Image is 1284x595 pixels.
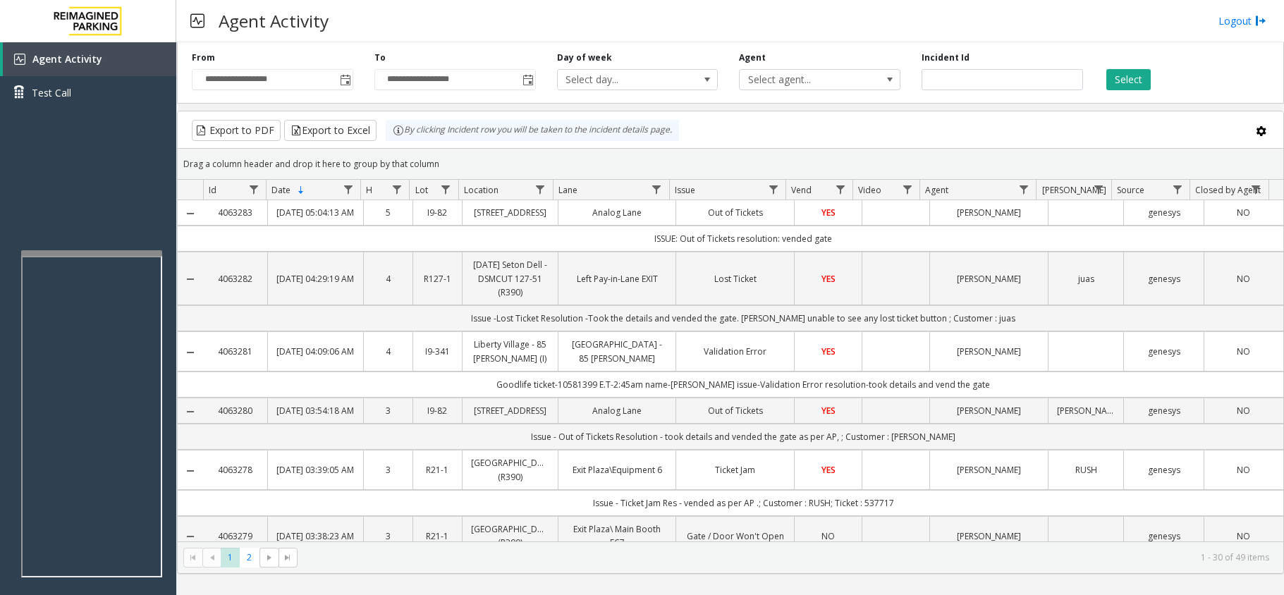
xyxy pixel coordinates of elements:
a: RUSH [1057,463,1115,477]
button: Export to Excel [284,120,377,141]
a: YES [803,206,853,219]
a: [DATE] 03:38:23 AM [276,529,355,543]
span: YES [821,464,836,476]
td: ISSUE: Out of Tickets resolution: vended gate [203,226,1283,252]
a: R127-1 [422,272,453,286]
span: NO [1237,530,1250,542]
span: Go to the last page [282,552,293,563]
span: NO [1237,273,1250,285]
div: By clicking Incident row you will be taken to the incident details page. [386,120,679,141]
label: Agent [739,51,766,64]
a: YES [803,345,853,358]
span: Date [271,184,291,196]
span: Select agent... [740,70,867,90]
a: Location Filter Menu [531,180,550,199]
a: Source Filter Menu [1168,180,1187,199]
span: Page 2 [240,548,259,567]
span: NO [1237,345,1250,357]
a: 4063283 [212,206,259,219]
a: Collapse Details [178,531,203,542]
span: Toggle popup [520,70,535,90]
span: YES [821,273,836,285]
a: [PERSON_NAME] [938,529,1039,543]
span: NO [1237,464,1250,476]
span: Source [1117,184,1144,196]
a: YES [803,272,853,286]
a: H Filter Menu [387,180,406,199]
span: Id [209,184,216,196]
a: juas [1057,272,1115,286]
span: Toggle popup [337,70,353,90]
a: NO [1213,206,1275,219]
a: Ticket Jam [685,463,785,477]
a: Out of Tickets [685,404,785,417]
a: Collapse Details [178,465,203,477]
span: Go to the next page [264,552,275,563]
a: Exit Plaza\ Main Booth FC7 [567,522,668,549]
label: Incident Id [922,51,970,64]
a: [PERSON_NAME] [938,206,1039,219]
kendo-pager-info: 1 - 30 of 49 items [306,551,1269,563]
span: Lot [415,184,428,196]
a: Lane Filter Menu [647,180,666,199]
a: 4 [372,345,404,358]
a: Exit Plaza\Equipment 6 [567,463,668,477]
a: Gate / Door Won't Open [685,529,785,543]
a: [DATE] 04:09:06 AM [276,345,355,358]
a: Analog Lane [567,404,668,417]
div: Data table [178,180,1283,541]
a: Collapse Details [178,347,203,358]
a: genesys [1132,404,1194,417]
span: Video [858,184,881,196]
img: 'icon' [14,54,25,65]
a: genesys [1132,272,1194,286]
img: pageIcon [190,4,204,38]
a: 4063282 [212,272,259,286]
span: NO [1237,207,1250,219]
a: genesys [1132,463,1194,477]
img: logout [1255,13,1266,28]
a: [STREET_ADDRESS] [471,404,549,417]
a: Analog Lane [567,206,668,219]
a: R21-1 [422,529,453,543]
a: NO [1213,272,1275,286]
a: Issue Filter Menu [764,180,783,199]
img: infoIcon.svg [393,125,404,136]
a: Vend Filter Menu [831,180,850,199]
a: 3 [372,463,404,477]
a: [DATE] 04:29:19 AM [276,272,355,286]
a: [DATE] 05:04:13 AM [276,206,355,219]
span: Go to the next page [259,548,279,568]
a: 3 [372,529,404,543]
span: Sortable [295,185,307,196]
a: YES [803,463,853,477]
a: Collapse Details [178,274,203,285]
label: From [192,51,215,64]
td: Issue -Lost Ticket Resolution -Took the details and vended the gate. [PERSON_NAME] unable to see ... [203,305,1283,331]
span: Test Call [32,85,71,100]
span: [PERSON_NAME] [1042,184,1106,196]
span: Go to the last page [279,548,298,568]
a: 4 [372,272,404,286]
a: [DATE] 03:54:18 AM [276,404,355,417]
span: H [366,184,372,196]
a: genesys [1132,206,1194,219]
a: [PERSON_NAME] [938,463,1039,477]
a: NO [803,529,853,543]
a: YES [803,404,853,417]
a: 4063278 [212,463,259,477]
span: Closed by Agent [1195,184,1261,196]
a: Liberty Village - 85 [PERSON_NAME] (I) [471,338,549,364]
a: Logout [1218,13,1266,28]
a: [GEOGRAPHIC_DATA] (R390) [471,456,549,483]
a: I9-82 [422,206,453,219]
a: I9-82 [422,404,453,417]
a: Agent Activity [3,42,176,76]
span: Select day... [558,70,685,90]
a: [PERSON_NAME] [938,272,1039,286]
a: Date Filter Menu [338,180,357,199]
span: YES [821,405,836,417]
a: I9-341 [422,345,453,358]
a: Lot Filter Menu [436,180,455,199]
a: Parker Filter Menu [1089,180,1108,199]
